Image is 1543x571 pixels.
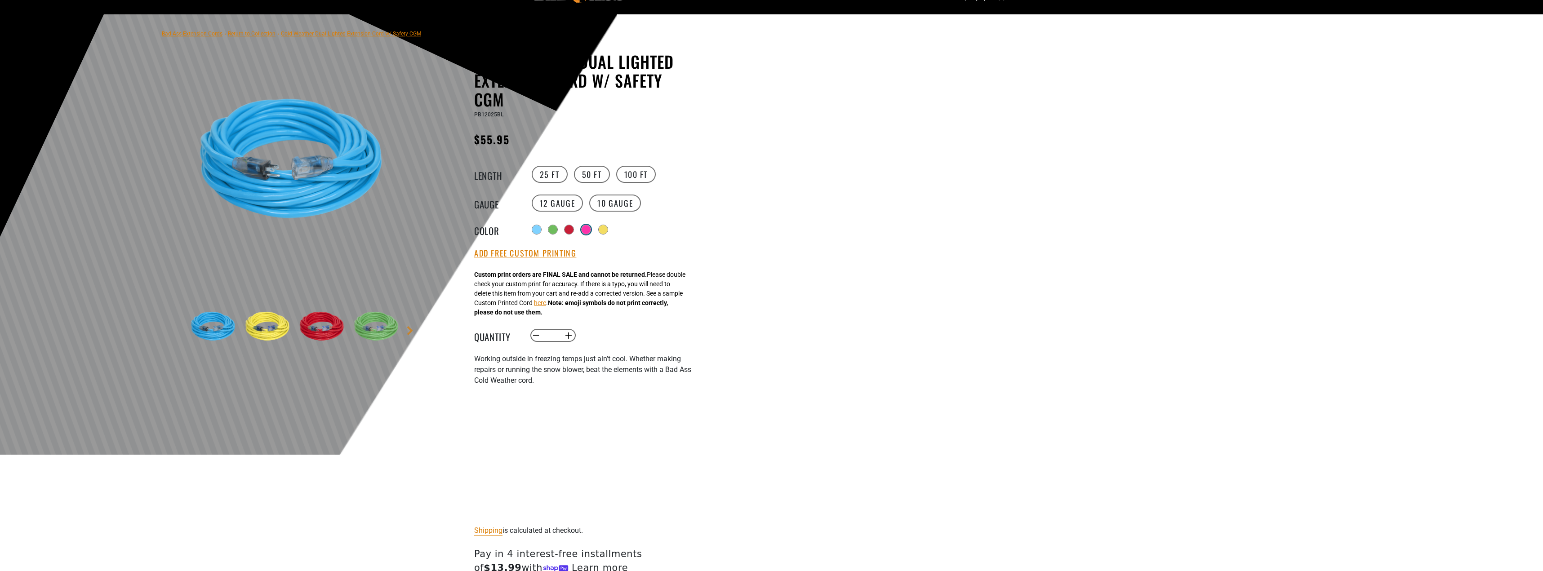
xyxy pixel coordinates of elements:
[532,195,583,212] label: 12 Gauge
[474,224,519,235] legend: Color
[616,166,656,183] label: 100 FT
[224,31,226,37] span: ›
[474,397,694,521] iframe: Bad Ass Cold Weather Cord - Dry Ice Test
[534,298,546,308] button: here
[297,301,349,353] img: Red
[574,166,610,183] label: 50 FT
[532,166,568,183] label: 25 FT
[474,111,503,118] span: PB12025BL
[188,54,405,270] img: Light Blue
[351,301,404,353] img: Green
[162,28,421,39] nav: breadcrumbs
[474,330,519,341] label: Quantity
[589,195,641,212] label: 10 Gauge
[162,31,222,37] a: Bad Ass Extension Cords
[474,526,502,535] a: Shipping
[243,301,295,353] img: Yellow
[188,301,240,353] img: Light Blue
[281,31,421,37] span: Cold Weather Dual Lighted Extension Cord w/ Safety CGM
[474,197,519,209] legend: Gauge
[474,270,685,317] div: Please double check your custom print for accuracy. If there is a typo, you will need to delete t...
[474,354,691,385] span: Working outside in freezing temps just ain’t cool. Whether making repairs or running the snow blo...
[474,299,668,316] strong: Note: emoji symbols do not print correctly, please do not use them.
[405,326,414,335] a: Next
[228,31,276,37] a: Return to Collection
[474,271,647,278] strong: Custom print orders are FINAL SALE and cannot be returned.
[474,248,576,258] button: Add Free Custom Printing
[474,52,694,109] h1: Cold Weather Dual Lighted Extension Cord w/ Safety CGM
[277,31,279,37] span: ›
[474,524,694,536] div: is calculated at checkout.
[474,131,510,147] span: $55.95
[474,168,519,180] legend: Length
